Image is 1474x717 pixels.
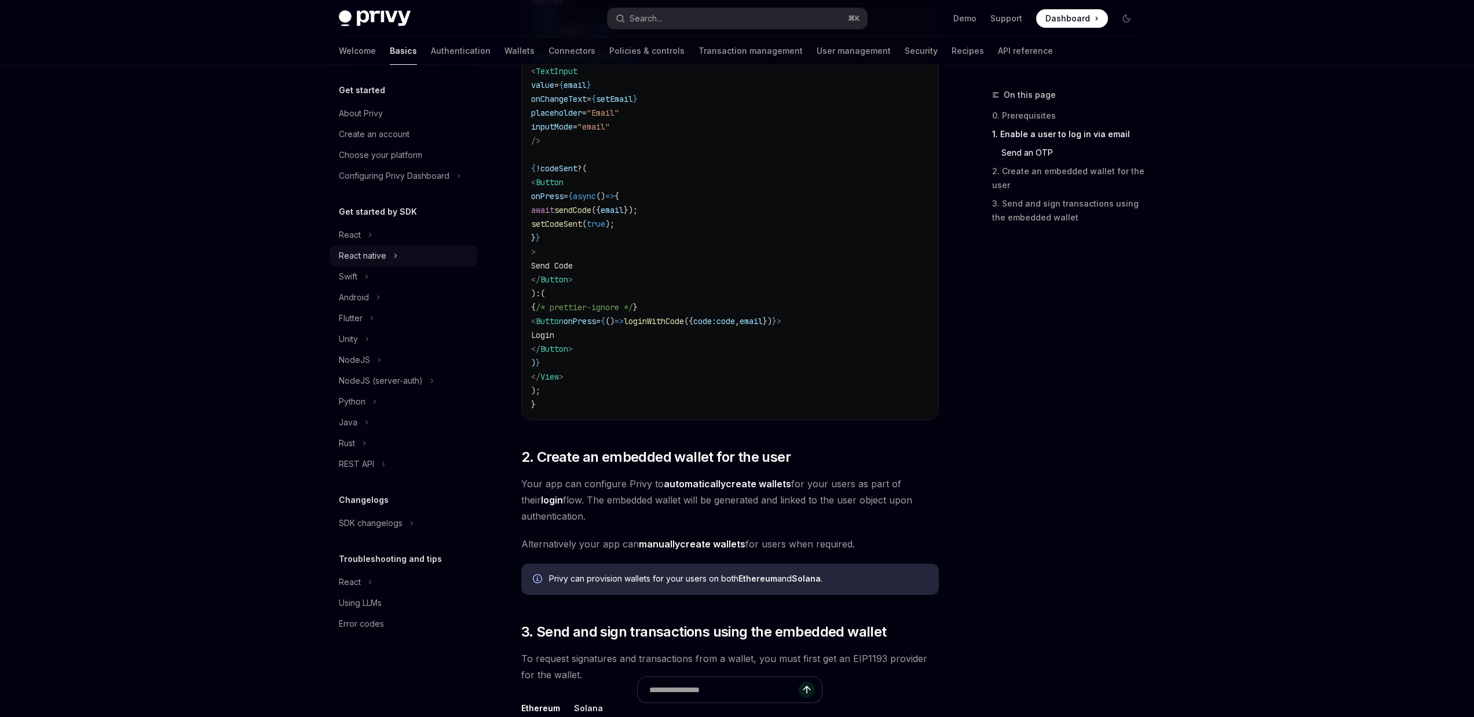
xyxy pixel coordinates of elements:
div: SDK changelogs [339,516,403,530]
span: code [716,316,735,326]
span: ( [582,163,587,174]
div: Error codes [339,617,384,631]
button: Toggle Unity section [330,329,478,350]
span: () [596,191,605,201]
div: Choose your platform [339,148,422,162]
span: }); [624,205,638,215]
a: Connectors [548,37,595,65]
span: = [564,191,568,201]
span: < [531,177,536,187]
button: Toggle Swift section [330,266,478,287]
div: Flutter [339,311,363,325]
span: } [536,233,540,243]
span: = [587,94,591,104]
span: > [568,344,573,354]
strong: automatically [664,478,726,490]
span: Button [536,177,564,187]
span: codeSent [540,163,577,174]
a: Policies & controls [609,37,685,65]
button: Toggle NodeJS (server-auth) section [330,370,478,391]
strong: manually [639,538,680,550]
strong: Solana [792,573,821,583]
a: Wallets [504,37,535,65]
div: Privy can provision wallets for your users on both and . [549,573,927,586]
h5: Changelogs [339,493,389,507]
span: ({ [591,205,601,215]
div: NodeJS (server-auth) [339,374,423,388]
div: React [339,575,361,589]
span: ( [540,288,545,299]
span: } [531,233,536,243]
span: </ [531,274,540,285]
a: Demo [953,13,976,24]
a: Transaction management [698,37,803,65]
span: Your app can configure Privy to for your users as part of their flow. The embedded wallet will be... [521,476,939,524]
span: , [735,316,740,326]
span: => [615,316,624,326]
div: Search... [630,12,662,25]
div: React [339,228,361,242]
span: placeholder [531,108,582,118]
span: 3. Send and sign transactions using the embedded wallet [521,623,887,641]
button: Toggle Configuring Privy Dashboard section [330,166,478,186]
span: ); [605,219,615,229]
span: /* prettier-ignore */ [536,302,633,312]
h5: Get started by SDK [339,205,417,219]
div: Rust [339,436,355,450]
button: Toggle dark mode [1117,9,1136,28]
a: Choose your platform [330,145,478,166]
div: About Privy [339,106,383,120]
span: "email" [577,122,610,132]
span: => [605,191,615,201]
div: Configuring Privy Dashboard [339,169,449,183]
a: About Privy [330,103,478,124]
span: code: [693,316,716,326]
span: inputMode [531,122,573,132]
button: Toggle Android section [330,287,478,308]
span: ( [582,219,587,229]
button: Toggle REST API section [330,454,478,475]
span: loginWithCode [624,316,684,326]
button: Toggle Flutter section [330,308,478,329]
a: Basics [390,37,417,65]
span: Send Code [531,260,573,271]
span: email [564,80,587,90]
span: { [531,163,536,174]
a: Using LLMs [330,593,478,613]
a: manuallycreate wallets [639,538,745,550]
span: Alternatively your app can for users when required. [521,536,939,552]
button: Open search [608,8,867,29]
span: { [601,316,605,326]
a: 2. Create an embedded wallet for the user [992,162,1145,194]
span: ) [531,288,536,299]
button: Toggle NodeJS section [330,350,478,370]
span: 2. Create an embedded wallet for the user [521,448,791,466]
span: }) [763,316,772,326]
span: onPress [564,316,596,326]
span: = [554,80,559,90]
span: true [587,219,605,229]
a: API reference [998,37,1053,65]
span: { [559,80,564,90]
div: Swift [339,270,357,284]
div: NodeJS [339,353,370,367]
div: Unity [339,332,358,346]
span: {async [568,191,596,201]
span: = [573,122,577,132]
span: } [633,302,638,312]
span: < [531,316,536,326]
a: Support [990,13,1022,24]
span: Button [540,274,568,285]
span: </ [531,344,540,354]
span: await [531,205,554,215]
span: "Email" [587,108,619,118]
a: automaticallycreate wallets [664,478,791,490]
a: 3. Send and sign transactions using the embedded wallet [992,194,1145,227]
span: On this page [1004,88,1056,102]
strong: login [541,494,563,506]
button: Toggle Python section [330,391,478,412]
span: } [587,80,591,90]
span: { [615,191,619,201]
span: { [531,302,536,312]
span: email [740,316,763,326]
